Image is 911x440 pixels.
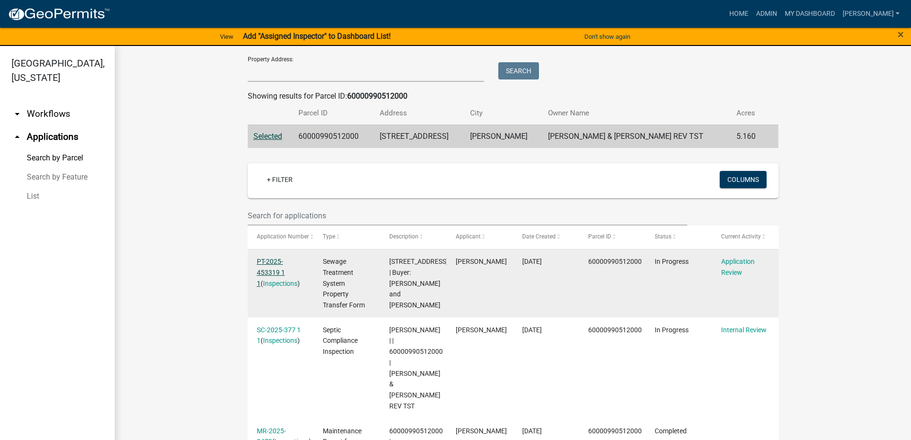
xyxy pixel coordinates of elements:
[522,326,542,334] span: 06/23/2025
[898,29,904,40] button: Close
[389,258,448,309] span: 27687 155TH ST | Buyer: Michael P. Wing and Brittany R. Wing
[323,233,335,240] span: Type
[588,233,611,240] span: Parcel ID
[380,226,447,248] datatable-header-cell: Description
[456,233,481,240] span: Applicant
[323,258,365,309] span: Sewage Treatment System Property Transfer Form
[781,5,839,23] a: My Dashboard
[263,337,297,344] a: Inspections
[655,326,689,334] span: In Progress
[323,326,358,356] span: Septic Compliance Inspection
[257,256,305,289] div: ( )
[513,226,580,248] datatable-header-cell: Date Created
[579,226,646,248] datatable-header-cell: Parcel ID
[898,28,904,41] span: ×
[721,233,761,240] span: Current Activity
[522,258,542,265] span: 07/22/2025
[731,124,765,148] td: 5.160
[498,62,539,79] button: Search
[712,226,779,248] datatable-header-cell: Current Activity
[721,326,767,334] a: Internal Review
[720,171,767,188] button: Columns
[257,258,285,287] a: PT-2025-453319 1 1
[293,102,373,124] th: Parcel ID
[293,124,373,148] td: 60000990512000
[248,226,314,248] datatable-header-cell: Application Number
[588,258,642,265] span: 60000990512000
[655,258,689,265] span: In Progress
[259,171,300,188] a: + Filter
[588,326,642,334] span: 60000990512000
[248,90,779,102] div: Showing results for Parcel ID:
[581,29,634,45] button: Don't show again
[655,233,671,240] span: Status
[542,102,731,124] th: Owner Name
[542,124,731,148] td: [PERSON_NAME] & [PERSON_NAME] REV TST
[464,124,542,148] td: [PERSON_NAME]
[257,326,301,345] a: SC-2025-377 1 1
[721,258,755,276] a: Application Review
[464,102,542,124] th: City
[374,124,465,148] td: [STREET_ADDRESS]
[731,102,765,124] th: Acres
[456,326,507,334] span: Philip Stoll
[257,233,309,240] span: Application Number
[456,258,507,265] span: Jill Wagner
[389,326,443,410] span: Michelle Jevne | | 60000990512000 | WILLIAM & MARIE SHORES REV TST
[725,5,752,23] a: Home
[752,5,781,23] a: Admin
[314,226,380,248] datatable-header-cell: Type
[389,233,418,240] span: Description
[248,206,688,226] input: Search for applications
[447,226,513,248] datatable-header-cell: Applicant
[839,5,903,23] a: [PERSON_NAME]
[11,131,23,143] i: arrow_drop_up
[11,108,23,120] i: arrow_drop_down
[374,102,465,124] th: Address
[522,427,542,435] span: 06/12/2025
[253,132,282,141] a: Selected
[655,427,687,435] span: Completed
[456,427,507,435] span: Jacob Bigelow
[243,32,391,41] strong: Add "Assigned Inspector" to Dashboard List!
[263,280,297,287] a: Inspections
[522,233,556,240] span: Date Created
[257,325,305,347] div: ( )
[347,91,407,101] strong: 60000990512000
[646,226,712,248] datatable-header-cell: Status
[588,427,642,435] span: 60000990512000
[216,29,237,45] a: View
